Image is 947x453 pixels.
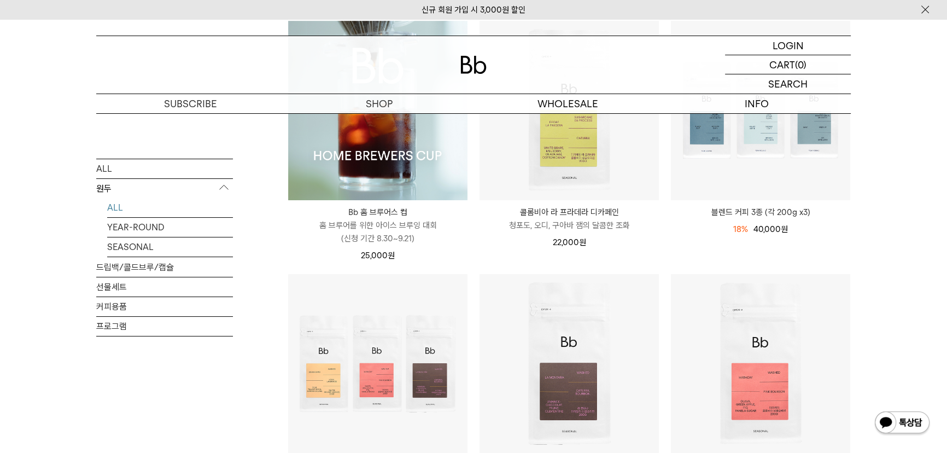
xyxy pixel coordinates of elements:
[553,237,586,247] span: 22,000
[773,36,804,55] p: LOGIN
[795,55,806,74] p: (0)
[388,251,395,260] span: 원
[671,206,850,219] a: 블렌드 커피 3종 (각 200g x3)
[480,206,659,219] p: 콜롬비아 라 프라데라 디카페인
[753,224,788,234] span: 40,000
[96,159,233,178] a: ALL
[480,206,659,232] a: 콜롬비아 라 프라데라 디카페인 청포도, 오디, 구아바 잼의 달콤한 조화
[96,94,285,113] a: SUBSCRIBE
[874,410,931,437] img: 카카오톡 채널 1:1 채팅 버튼
[662,94,851,113] p: INFO
[107,237,233,257] a: SEASONAL
[422,5,525,15] a: 신규 회원 가입 시 3,000원 할인
[96,277,233,297] a: 선물세트
[288,206,467,245] a: Bb 홈 브루어스 컵 홈 브루어를 위한 아이스 브루잉 대회(신청 기간 8.30~9.21)
[460,56,487,74] img: 로고
[288,206,467,219] p: Bb 홈 브루어스 컵
[725,55,851,74] a: CART (0)
[96,258,233,277] a: 드립백/콜드브루/캡슐
[579,237,586,247] span: 원
[769,55,795,74] p: CART
[733,223,748,236] div: 18%
[768,74,808,94] p: SEARCH
[107,198,233,217] a: ALL
[473,94,662,113] p: WHOLESALE
[781,224,788,234] span: 원
[480,219,659,232] p: 청포도, 오디, 구아바 잼의 달콤한 조화
[96,317,233,336] a: 프로그램
[288,219,467,245] p: 홈 브루어를 위한 아이스 브루잉 대회 (신청 기간 8.30~9.21)
[96,179,233,199] p: 원두
[96,297,233,316] a: 커피용품
[725,36,851,55] a: LOGIN
[285,94,473,113] a: SHOP
[107,218,233,237] a: YEAR-ROUND
[361,251,395,260] span: 25,000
